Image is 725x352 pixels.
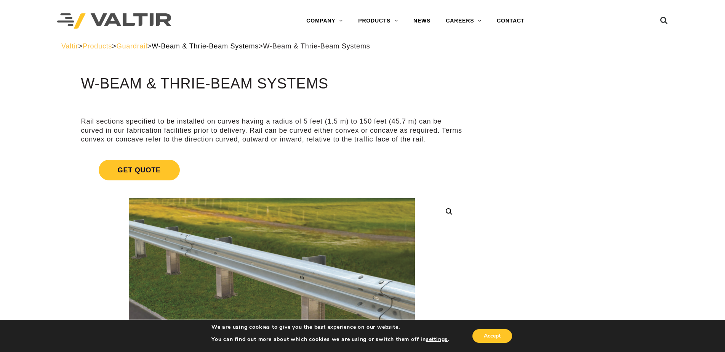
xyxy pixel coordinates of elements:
a: Guardrail [117,42,147,50]
a: CONTACT [489,13,532,29]
a: Products [83,42,112,50]
a: NEWS [406,13,438,29]
a: CAREERS [438,13,489,29]
a: COMPANY [299,13,350,29]
div: > > > > [61,42,664,51]
a: Get Quote [81,151,463,190]
a: Valtir [61,42,78,50]
img: Valtir [57,13,171,29]
span: W-Beam & Thrie-Beam Systems [263,42,370,50]
h1: W-Beam & Thrie-Beam Systems [81,76,463,92]
p: Rail sections specified to be installed on curves having a radius of 5 feet (1.5 m) to 150 feet (... [81,117,463,144]
p: We are using cookies to give you the best experience on our website. [211,324,449,331]
a: W-Beam & Thrie-Beam Systems [152,42,259,50]
span: Get Quote [99,160,180,180]
p: You can find out more about which cookies we are using or switch them off in . [211,336,449,343]
a: PRODUCTS [350,13,406,29]
button: settings [426,336,448,343]
button: Accept [472,329,512,343]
